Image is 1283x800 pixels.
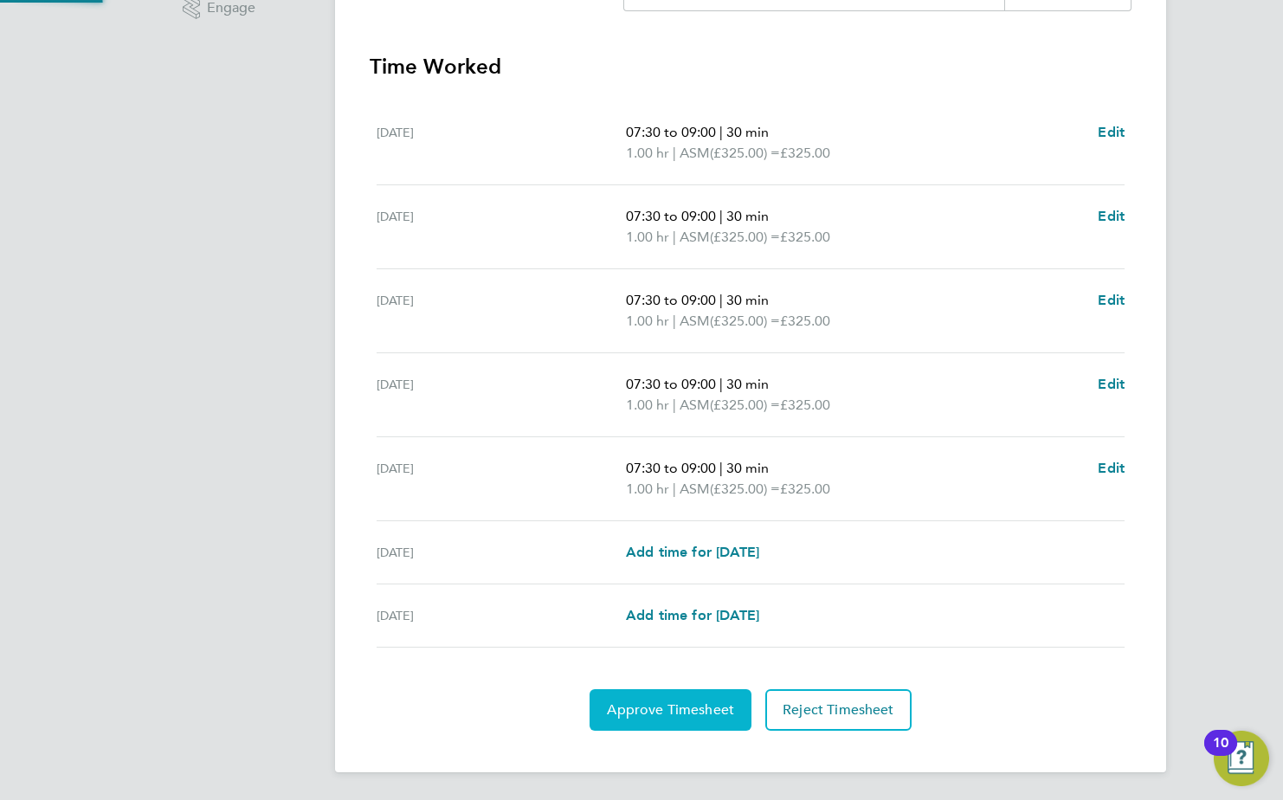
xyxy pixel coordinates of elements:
[710,145,780,161] span: (£325.00) =
[377,290,626,332] div: [DATE]
[726,208,769,224] span: 30 min
[1098,290,1125,311] a: Edit
[377,122,626,164] div: [DATE]
[680,311,710,332] span: ASM
[710,229,780,245] span: (£325.00) =
[626,292,716,308] span: 07:30 to 09:00
[673,145,676,161] span: |
[626,544,759,560] span: Add time for [DATE]
[377,605,626,626] div: [DATE]
[780,229,830,245] span: £325.00
[673,481,676,497] span: |
[726,460,769,476] span: 30 min
[673,229,676,245] span: |
[719,292,723,308] span: |
[626,124,716,140] span: 07:30 to 09:00
[680,479,710,500] span: ASM
[626,481,669,497] span: 1.00 hr
[626,542,759,563] a: Add time for [DATE]
[1098,460,1125,476] span: Edit
[607,701,734,719] span: Approve Timesheet
[710,481,780,497] span: (£325.00) =
[626,607,759,623] span: Add time for [DATE]
[719,208,723,224] span: |
[719,376,723,392] span: |
[673,313,676,329] span: |
[1098,122,1125,143] a: Edit
[377,374,626,416] div: [DATE]
[1098,124,1125,140] span: Edit
[626,460,716,476] span: 07:30 to 09:00
[726,292,769,308] span: 30 min
[370,53,1131,81] h3: Time Worked
[680,395,710,416] span: ASM
[1098,292,1125,308] span: Edit
[1214,731,1269,786] button: Open Resource Center, 10 new notifications
[377,458,626,500] div: [DATE]
[207,1,255,16] span: Engage
[780,313,830,329] span: £325.00
[719,124,723,140] span: |
[780,145,830,161] span: £325.00
[710,397,780,413] span: (£325.00) =
[1098,374,1125,395] a: Edit
[726,376,769,392] span: 30 min
[626,605,759,626] a: Add time for [DATE]
[626,376,716,392] span: 07:30 to 09:00
[680,143,710,164] span: ASM
[1098,206,1125,227] a: Edit
[780,397,830,413] span: £325.00
[377,542,626,563] div: [DATE]
[710,313,780,329] span: (£325.00) =
[680,227,710,248] span: ASM
[1098,208,1125,224] span: Edit
[719,460,723,476] span: |
[1098,458,1125,479] a: Edit
[780,481,830,497] span: £325.00
[726,124,769,140] span: 30 min
[765,689,912,731] button: Reject Timesheet
[673,397,676,413] span: |
[626,208,716,224] span: 07:30 to 09:00
[783,701,894,719] span: Reject Timesheet
[377,206,626,248] div: [DATE]
[626,229,669,245] span: 1.00 hr
[590,689,751,731] button: Approve Timesheet
[626,145,669,161] span: 1.00 hr
[1213,743,1228,765] div: 10
[1098,376,1125,392] span: Edit
[626,313,669,329] span: 1.00 hr
[626,397,669,413] span: 1.00 hr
